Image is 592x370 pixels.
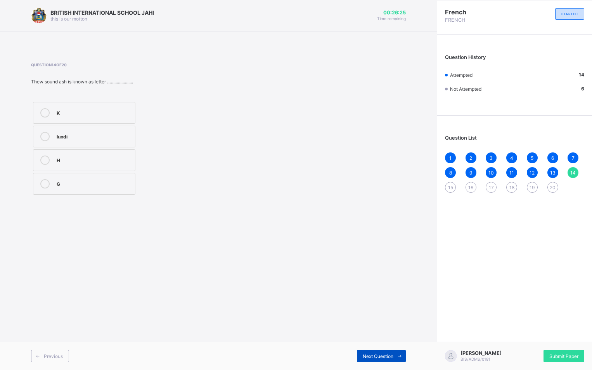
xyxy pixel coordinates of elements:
span: 20 [550,185,556,190]
span: Submit Paper [549,353,578,359]
div: K [57,108,131,116]
b: 6 [581,86,584,92]
span: 6 [551,155,554,161]
span: 1 [449,155,452,161]
span: 8 [449,170,452,176]
span: this is our motton [50,16,87,22]
span: 16 [468,185,473,190]
span: 3 [490,155,493,161]
span: 5 [531,155,533,161]
span: 11 [509,170,514,176]
div: Thew sound ash is known as letter …................... [31,79,208,85]
span: Previous [44,353,63,359]
span: Attempted [450,72,473,78]
span: 13 [550,170,556,176]
b: 14 [579,72,584,78]
span: FRENCH [445,17,515,23]
span: 19 [530,185,535,190]
span: 17 [489,185,494,190]
span: 15 [448,185,453,190]
span: Not Attempted [450,86,481,92]
span: 18 [509,185,514,190]
span: 9 [469,170,472,176]
span: Time remaining [377,16,406,21]
span: STARTED [561,12,578,16]
span: 4 [510,155,513,161]
span: Question 14 of 20 [31,62,208,67]
span: 7 [572,155,575,161]
span: 12 [530,170,535,176]
span: BRITISH INTERNATIONAL SCHOOL JAHI [50,9,154,16]
span: 2 [469,155,472,161]
span: Next Question [363,353,393,359]
div: lundi [57,132,131,140]
span: Question History [445,54,486,60]
div: G [57,179,131,187]
span: BIS/ADMS/0181 [460,357,490,361]
span: 00:26:25 [377,10,406,16]
span: Question List [445,135,477,141]
span: [PERSON_NAME] [460,350,502,356]
span: French [445,8,515,16]
span: 14 [570,170,576,176]
span: 10 [488,170,494,176]
div: H [57,156,131,163]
